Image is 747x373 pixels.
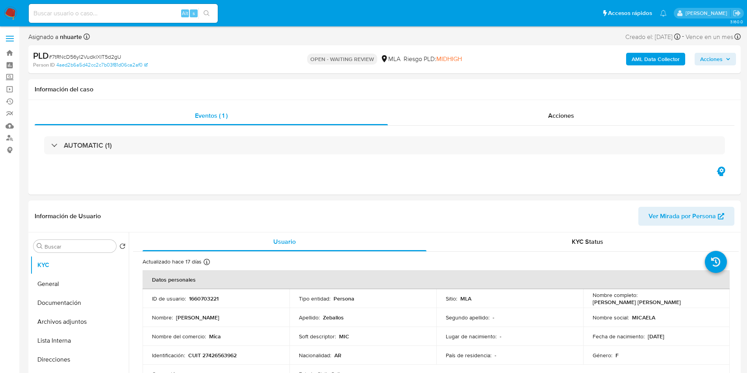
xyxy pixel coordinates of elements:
span: Riesgo PLD: [404,55,462,63]
b: Person ID [33,61,55,69]
p: Actualizado hace 17 días [143,258,202,265]
p: MLA [460,295,471,302]
p: - [500,333,501,340]
p: MICAELA [632,314,655,321]
span: Acciones [548,111,574,120]
p: 1660703221 [189,295,219,302]
p: Nombre del comercio : [152,333,206,340]
th: Datos personales [143,270,730,289]
p: Segundo apellido : [446,314,489,321]
p: AR [334,352,341,359]
p: ID de usuario : [152,295,186,302]
div: AUTOMATIC (1) [44,136,725,154]
span: Accesos rápidos [608,9,652,17]
button: General [30,275,129,293]
button: Ver Mirada por Persona [638,207,734,226]
span: Alt [182,9,188,17]
input: Buscar [44,243,113,250]
span: # 7tRNcD56yI2VudklXIT5d2gU [49,53,121,61]
p: Nacionalidad : [299,352,331,359]
p: Soft descriptor : [299,333,336,340]
span: Ver Mirada por Persona [649,207,716,226]
button: Buscar [37,243,43,249]
p: Nombre : [152,314,173,321]
p: Sitio : [446,295,457,302]
button: search-icon [198,8,215,19]
span: Usuario [273,237,296,246]
p: Persona [334,295,354,302]
button: Direcciones [30,350,129,369]
b: PLD [33,49,49,62]
div: Creado el: [DATE] [625,32,680,42]
span: Acciones [700,53,723,65]
input: Buscar usuario o caso... [29,8,218,19]
p: MIC [339,333,349,340]
p: F [615,352,619,359]
span: Asignado a [28,33,82,41]
p: Mica [209,333,221,340]
a: 4aed2b6a5d42cc2c7b03f81d06ca2af0 [56,61,148,69]
b: nhuarte [58,32,82,41]
span: Eventos ( 1 ) [195,111,228,120]
span: - [682,32,684,42]
p: Fecha de nacimiento : [593,333,645,340]
button: Lista Interna [30,331,129,350]
p: valeria.duch@mercadolibre.com [686,9,730,17]
span: MIDHIGH [436,54,462,63]
p: Nombre social : [593,314,629,321]
p: País de residencia : [446,352,491,359]
p: Tipo entidad : [299,295,330,302]
a: Salir [733,9,741,17]
a: Notificaciones [660,10,667,17]
p: OPEN - WAITING REVIEW [307,54,377,65]
button: Volver al orden por defecto [119,243,126,252]
h1: Información de Usuario [35,212,101,220]
span: Vence en un mes [686,33,733,41]
p: Nombre completo : [593,291,638,299]
span: s [193,9,195,17]
p: [DATE] [648,333,664,340]
h3: AUTOMATIC (1) [64,141,112,150]
h1: Información del caso [35,85,734,93]
p: Género : [593,352,612,359]
b: AML Data Collector [632,53,680,65]
button: Archivos adjuntos [30,312,129,331]
span: KYC Status [572,237,603,246]
p: Lugar de nacimiento : [446,333,497,340]
button: Documentación [30,293,129,312]
button: KYC [30,256,129,275]
p: Apellido : [299,314,320,321]
p: [PERSON_NAME] [176,314,219,321]
div: MLA [380,55,400,63]
p: Identificación : [152,352,185,359]
p: CUIT 27426563962 [188,352,237,359]
p: - [495,352,496,359]
button: AML Data Collector [626,53,685,65]
p: - [493,314,494,321]
p: [PERSON_NAME] [PERSON_NAME] [593,299,681,306]
button: Acciones [695,53,736,65]
p: Zeballos [323,314,344,321]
